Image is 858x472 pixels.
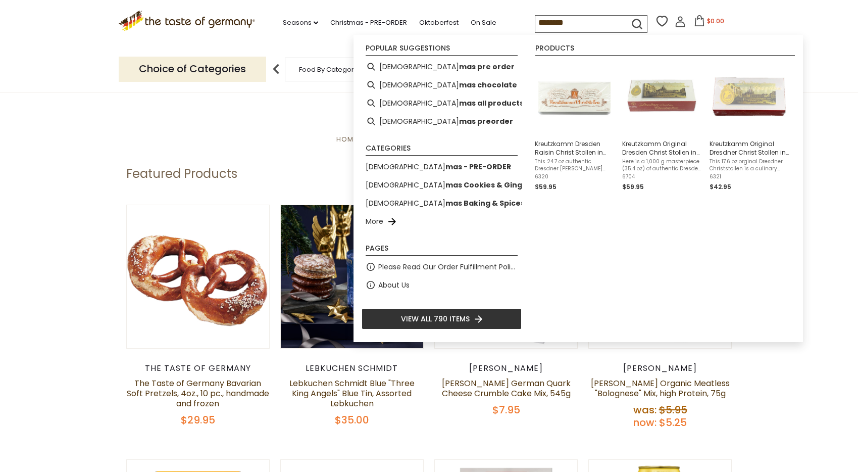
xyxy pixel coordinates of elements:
a: Oktoberfest [419,17,459,28]
a: The Taste of Germany Bavarian Soft Pretzels, 4oz., 10 pc., handmade and frozen [127,377,269,409]
a: Home [336,134,358,144]
div: [PERSON_NAME] [588,363,732,373]
span: View all 790 items [401,313,470,324]
div: Instant Search Results [354,35,803,342]
a: Food By Category [299,66,358,73]
span: $5.95 [659,403,687,417]
b: mas Cookies & Gingerbreads [445,180,559,190]
a: [DEMOGRAPHIC_DATA]mas Baking & Spices [366,198,525,209]
li: christmas chocolate [362,76,522,94]
li: christmas preorder [362,112,522,130]
span: 6704 [622,173,701,180]
b: mas chocolate [459,79,517,91]
label: Was: [633,403,657,417]
li: View all 790 items [362,308,522,329]
span: Kreutzkamm Dresden Raisin Christ Stollen in white gift pack, 24.7 oz (700g) [535,139,614,157]
a: Kreutzkamm Original Dresden Christ Stollen in red gift box, 35.3 oz (1000g)Here is a 1,000 g mast... [622,62,701,192]
a: On Sale [471,17,496,28]
a: [PERSON_NAME] Organic Meatless "Bolognese" Mix, high Protein, 75g [591,377,730,399]
li: Kreutzkamm Dresden Raisin Christ Stollen in white gift pack, 24.7 oz (700g) [531,58,618,196]
a: [DEMOGRAPHIC_DATA]mas - PRE-ORDER [366,161,511,173]
span: This 17.6 oz orginal Dresdner Christstollen is a culinary delight packaged in a decorative gift b... [710,158,789,172]
div: Lebkuchen Schmidt [280,363,424,373]
p: Choice of Categories [119,57,266,81]
b: mas Baking & Spices [445,198,525,208]
div: [PERSON_NAME] [434,363,578,373]
li: [DEMOGRAPHIC_DATA]mas Baking & Spices [362,194,522,212]
li: Products [535,44,795,56]
a: About Us [378,279,410,291]
span: $5.25 [659,415,687,430]
span: 6321 [710,173,789,180]
label: Now: [633,415,657,430]
a: Please Read Our Order Fulfillment Policies [378,261,518,273]
span: Here is a 1,000 g masterpiece (35.4 oz) of authentic Dresden [PERSON_NAME] Stollen with premium a... [622,158,701,172]
span: Kreutzkamm Original Dresden Christ Stollen in red gift box, 35.3 oz (1000g) [622,139,701,157]
b: mas preorder [459,116,513,127]
img: The Taste of Germany Bavarian Soft Pretzels, 4oz., 10 pc., handmade and frozen [127,205,270,348]
b: mas - PRE-ORDER [445,162,511,172]
span: 6320 [535,173,614,180]
a: Lebkuchen Schmidt Blue "Three King Angels" Blue Tin, Assorted Lebkuchen [289,377,415,409]
span: This 24.7 oz authentic Dresdner [PERSON_NAME] Stollen with extra raisins and [PERSON_NAME] makes ... [535,158,614,172]
li: Please Read Our Order Fulfillment Policies [362,258,522,276]
li: Kreutzkamm Original Dresdner Christ Stollen in red gift box, 17.6 oz (500g) [705,58,793,196]
li: christmas pre order [362,58,522,76]
span: $59.95 [622,182,644,191]
span: $59.95 [535,182,557,191]
a: [DEMOGRAPHIC_DATA]mas Cookies & Gingerbreads [366,179,559,191]
li: More [362,212,522,230]
span: $42.95 [710,182,731,191]
img: Lebkuchen Schmidt Blue "Three King Angels" Blue Tin, Assorted Lebkuchen [281,205,424,348]
span: Kreutzkamm Original Dresdner Christ Stollen in red gift box, 17.6 oz (500g) [710,139,789,157]
b: mas pre order [459,61,515,73]
h1: Featured Products [126,166,237,181]
div: The Taste of Germany [126,363,270,373]
a: Seasons [283,17,318,28]
a: Kreutzkamm Original Dresdner Christ Stollen in red gift box, 17.6 oz (500g)This 17.6 oz orginal D... [710,62,789,192]
a: Kreutzkamm Dresden Raisin Christ Stollen in white gift pack, 24.7 oz (700g)This 24.7 oz authentic... [535,62,614,192]
span: $0.00 [707,17,724,25]
span: $29.95 [181,413,215,427]
b: mas all products [459,98,524,109]
span: $7.95 [492,403,520,417]
li: Categories [366,145,518,156]
a: [PERSON_NAME] German Quark Cheese Crumble Cake Mix, 545g [442,377,571,399]
li: christmas all products [362,94,522,112]
li: Kreutzkamm Original Dresden Christ Stollen in red gift box, 35.3 oz (1000g) [618,58,705,196]
li: Pages [366,245,518,256]
li: About Us [362,276,522,294]
li: [DEMOGRAPHIC_DATA]mas - PRE-ORDER [362,158,522,176]
li: [DEMOGRAPHIC_DATA]mas Cookies & Gingerbreads [362,176,522,194]
span: $35.00 [335,413,369,427]
a: Christmas - PRE-ORDER [330,17,407,28]
img: previous arrow [266,59,286,79]
li: Popular suggestions [366,44,518,56]
button: $0.00 [688,15,731,30]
